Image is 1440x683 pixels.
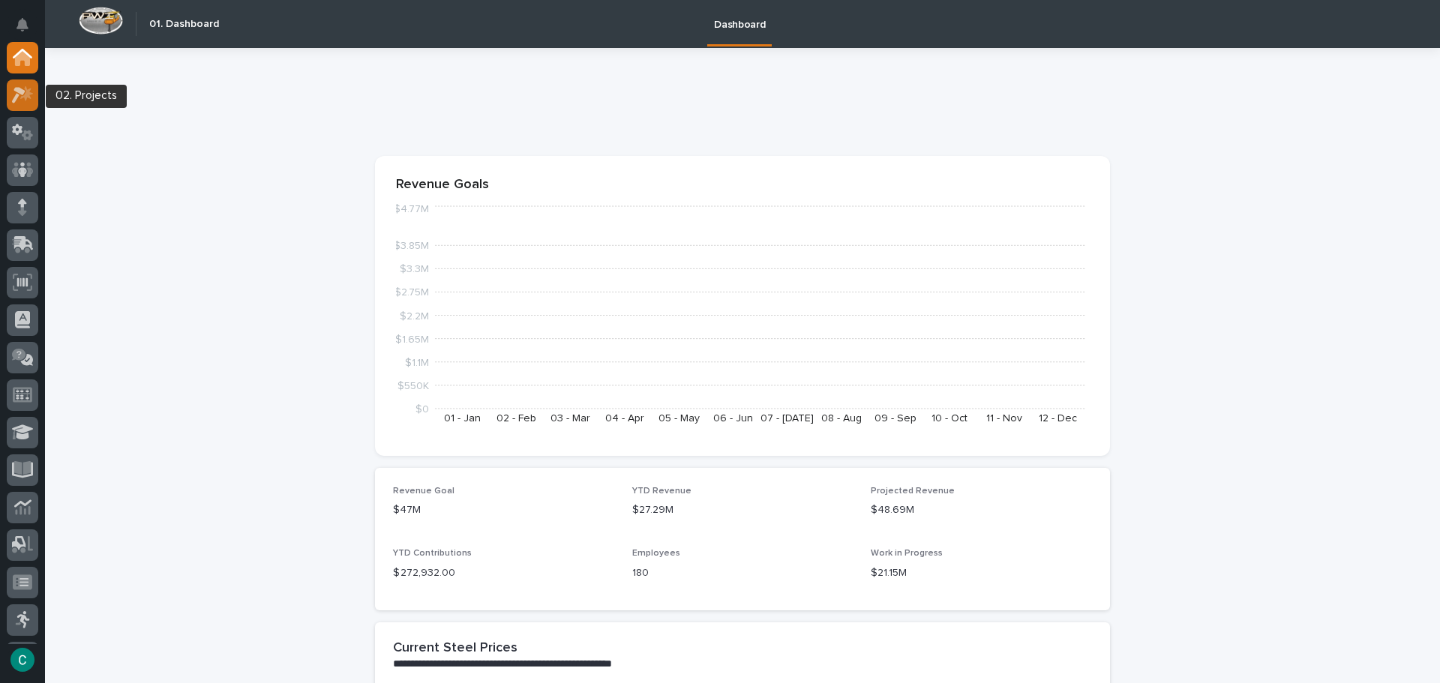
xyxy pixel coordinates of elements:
[871,549,943,558] span: Work in Progress
[550,413,590,424] text: 03 - Mar
[760,413,814,424] text: 07 - [DATE]
[394,287,429,298] tspan: $2.75M
[7,644,38,676] button: users-avatar
[7,9,38,40] button: Notifications
[395,334,429,344] tspan: $1.65M
[931,413,967,424] text: 10 - Oct
[19,18,38,42] div: Notifications
[444,413,481,424] text: 01 - Jan
[393,549,472,558] span: YTD Contributions
[393,487,454,496] span: Revenue Goal
[393,502,614,518] p: $47M
[713,413,753,424] text: 06 - Jun
[394,241,429,251] tspan: $3.85M
[396,177,1089,193] p: Revenue Goals
[871,502,1092,518] p: $48.69M
[632,502,853,518] p: $27.29M
[1039,413,1077,424] text: 12 - Dec
[632,487,691,496] span: YTD Revenue
[393,565,614,581] p: $ 272,932.00
[397,380,429,391] tspan: $550K
[405,357,429,367] tspan: $1.1M
[415,404,429,415] tspan: $0
[605,413,644,424] text: 04 - Apr
[632,549,680,558] span: Employees
[400,310,429,321] tspan: $2.2M
[871,565,1092,581] p: $21.15M
[400,264,429,274] tspan: $3.3M
[79,7,123,34] img: Workspace Logo
[986,413,1022,424] text: 11 - Nov
[632,565,853,581] p: 180
[874,413,916,424] text: 09 - Sep
[496,413,536,424] text: 02 - Feb
[821,413,862,424] text: 08 - Aug
[871,487,955,496] span: Projected Revenue
[394,204,429,214] tspan: $4.77M
[393,640,517,657] h2: Current Steel Prices
[658,413,700,424] text: 05 - May
[149,18,219,31] h2: 01. Dashboard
